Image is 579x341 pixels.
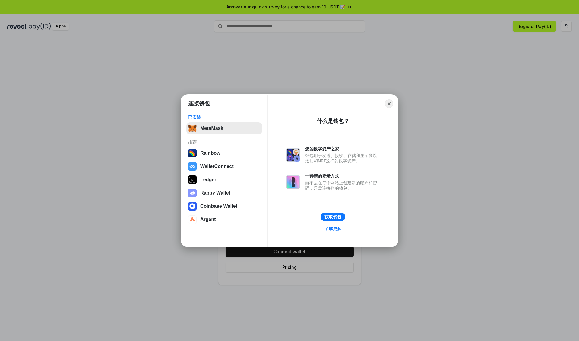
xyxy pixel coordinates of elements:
[200,150,220,156] div: Rainbow
[200,204,237,209] div: Coinbase Wallet
[186,214,262,226] button: Argent
[286,148,300,162] img: svg+xml,%3Csvg%20xmlns%3D%22http%3A%2F%2Fwww.w3.org%2F2000%2Fsvg%22%20fill%3D%22none%22%20viewBox...
[186,187,262,199] button: Rabby Wallet
[200,190,230,196] div: Rabby Wallet
[324,214,341,220] div: 获取钱包
[188,114,260,120] div: 已安装
[188,215,197,224] img: svg+xml,%3Csvg%20width%3D%2228%22%20height%3D%2228%22%20viewBox%3D%220%200%2028%2028%22%20fill%3D...
[305,173,380,179] div: 一种新的登录方式
[186,122,262,134] button: MetaMask
[200,164,234,169] div: WalletConnect
[324,226,341,231] div: 了解更多
[188,175,197,184] img: svg+xml,%3Csvg%20xmlns%3D%22http%3A%2F%2Fwww.w3.org%2F2000%2Fsvg%22%20width%3D%2228%22%20height%3...
[188,139,260,145] div: 推荐
[188,100,210,107] h1: 连接钱包
[305,153,380,164] div: 钱包用于发送、接收、存储和显示像以太坊和NFT这样的数字资产。
[186,174,262,186] button: Ledger
[188,149,197,157] img: svg+xml,%3Csvg%20width%3D%22120%22%20height%3D%22120%22%20viewBox%3D%220%200%20120%20120%22%20fil...
[200,126,223,131] div: MetaMask
[186,160,262,172] button: WalletConnect
[200,177,216,182] div: Ledger
[385,99,393,108] button: Close
[186,200,262,212] button: Coinbase Wallet
[186,147,262,159] button: Rainbow
[200,217,216,222] div: Argent
[188,124,197,133] img: svg+xml,%3Csvg%20fill%3D%22none%22%20height%3D%2233%22%20viewBox%3D%220%200%2035%2033%22%20width%...
[305,180,380,191] div: 而不是在每个网站上创建新的账户和密码，只需连接您的钱包。
[317,117,349,125] div: 什么是钱包？
[188,202,197,211] img: svg+xml,%3Csvg%20width%3D%2228%22%20height%3D%2228%22%20viewBox%3D%220%200%2028%2028%22%20fill%3D...
[188,189,197,197] img: svg+xml,%3Csvg%20xmlns%3D%22http%3A%2F%2Fwww.w3.org%2F2000%2Fsvg%22%20fill%3D%22none%22%20viewBox...
[305,146,380,152] div: 您的数字资产之家
[188,162,197,171] img: svg+xml,%3Csvg%20width%3D%2228%22%20height%3D%2228%22%20viewBox%3D%220%200%2028%2028%22%20fill%3D...
[321,225,345,233] a: 了解更多
[286,175,300,189] img: svg+xml,%3Csvg%20xmlns%3D%22http%3A%2F%2Fwww.w3.org%2F2000%2Fsvg%22%20fill%3D%22none%22%20viewBox...
[321,213,345,221] button: 获取钱包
